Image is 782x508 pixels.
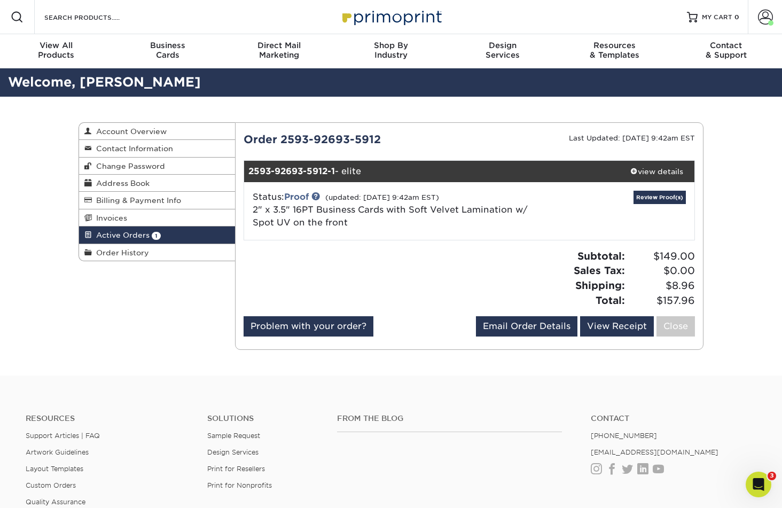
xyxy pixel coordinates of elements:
[79,123,235,140] a: Account Overview
[447,34,559,68] a: DesignServices
[574,264,625,276] strong: Sales Tax:
[223,41,335,60] div: Marketing
[248,166,335,176] strong: 2593-92693-5912-1
[335,34,447,68] a: Shop ByIndustry
[207,432,260,440] a: Sample Request
[338,5,444,28] img: Primoprint
[619,166,694,177] div: view details
[79,158,235,175] a: Change Password
[702,13,732,22] span: MY CART
[591,448,718,456] a: [EMAIL_ADDRESS][DOMAIN_NAME]
[244,161,620,182] div: - elite
[476,316,577,337] a: Email Order Details
[325,193,439,201] small: (updated: [DATE] 9:42am EST)
[245,191,544,229] div: Status:
[207,465,265,473] a: Print for Resellers
[26,448,89,456] a: Artwork Guidelines
[92,214,127,222] span: Invoices
[656,316,695,337] a: Close
[335,41,447,50] span: Shop By
[92,231,150,239] span: Active Orders
[591,432,657,440] a: [PHONE_NUMBER]
[577,250,625,262] strong: Subtotal:
[26,432,100,440] a: Support Articles | FAQ
[619,161,694,182] a: view details
[112,34,223,68] a: BusinessCards
[207,481,272,489] a: Print for Nonprofits
[223,34,335,68] a: Direct MailMarketing
[447,41,559,50] span: Design
[244,316,373,337] a: Problem with your order?
[79,209,235,226] a: Invoices
[768,472,776,480] span: 3
[628,278,695,293] span: $8.96
[92,127,167,136] span: Account Overview
[575,279,625,291] strong: Shipping:
[207,448,259,456] a: Design Services
[26,414,191,423] h4: Resources
[92,248,149,257] span: Order History
[596,294,625,306] strong: Total:
[284,192,309,202] a: Proof
[447,41,559,60] div: Services
[92,179,150,187] span: Address Book
[628,293,695,308] span: $157.96
[559,41,670,50] span: Resources
[26,465,83,473] a: Layout Templates
[112,41,223,50] span: Business
[670,41,782,60] div: & Support
[79,192,235,209] a: Billing & Payment Info
[43,11,147,24] input: SEARCH PRODUCTS.....
[670,34,782,68] a: Contact& Support
[591,414,756,423] a: Contact
[670,41,782,50] span: Contact
[112,41,223,60] div: Cards
[569,134,695,142] small: Last Updated: [DATE] 9:42am EST
[335,41,447,60] div: Industry
[3,475,91,504] iframe: Google Customer Reviews
[79,226,235,244] a: Active Orders 1
[559,41,670,60] div: & Templates
[207,414,321,423] h4: Solutions
[152,232,161,240] span: 1
[746,472,771,497] iframe: Intercom live chat
[734,13,739,21] span: 0
[628,263,695,278] span: $0.00
[92,196,181,205] span: Billing & Payment Info
[580,316,654,337] a: View Receipt
[253,205,528,228] a: 2" x 3.5" 16PT Business Cards with Soft Velvet Lamination w/ Spot UV on the front
[79,244,235,261] a: Order History
[223,41,335,50] span: Direct Mail
[337,414,562,423] h4: From the Blog
[628,249,695,264] span: $149.00
[79,140,235,157] a: Contact Information
[236,131,470,147] div: Order 2593-92693-5912
[79,175,235,192] a: Address Book
[92,144,173,153] span: Contact Information
[559,34,670,68] a: Resources& Templates
[92,162,165,170] span: Change Password
[634,191,686,204] a: Review Proof(s)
